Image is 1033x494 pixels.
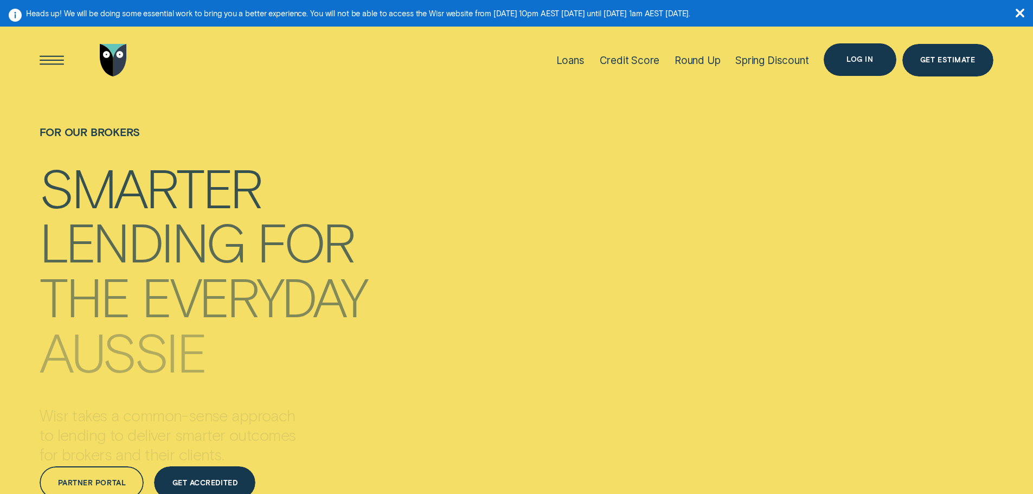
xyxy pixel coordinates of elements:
[902,44,993,76] a: Get Estimate
[97,24,130,96] a: Go to home page
[257,216,354,266] div: for
[556,24,585,96] a: Loans
[40,405,353,464] p: Wisr takes a common-sense approach to lending to deliver smarter outcomes for brokers and their c...
[600,54,660,67] div: Credit Score
[40,216,245,266] div: lending
[40,126,366,159] h1: For Our Brokers
[735,54,809,67] div: Spring Discount
[735,24,809,96] a: Spring Discount
[40,162,261,212] div: Smarter
[824,43,896,76] button: Log in
[675,24,721,96] a: Round Up
[40,326,205,376] div: Aussie
[675,54,721,67] div: Round Up
[846,56,873,63] div: Log in
[100,44,127,76] img: Wisr
[142,271,366,321] div: everyday
[40,271,129,321] div: the
[556,54,585,67] div: Loans
[40,158,366,360] h4: Smarter lending for the everyday Aussie
[36,44,68,76] button: Open Menu
[600,24,660,96] a: Credit Score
